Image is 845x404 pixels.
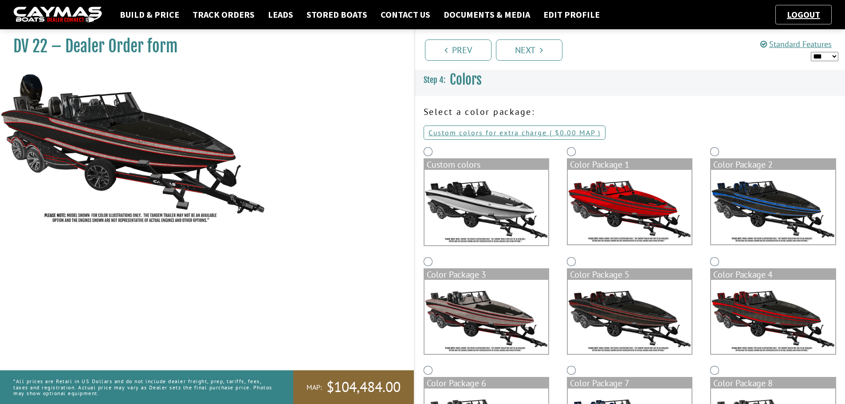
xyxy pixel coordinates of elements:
div: Color Package 2 [711,159,835,170]
a: Documents & Media [439,9,535,20]
div: Color Package 3 [424,269,548,280]
a: Edit Profile [539,9,604,20]
span: MAP: [307,383,322,392]
a: Logout [782,9,825,20]
img: color_package_365.png [568,280,692,354]
span: $0.00 MAP [555,128,595,137]
p: *All prices are Retail in US Dollars and do not include dealer freight, prep, tariffs, fees, taxe... [13,374,273,400]
img: color_package_363.png [711,170,835,244]
div: Color Package 1 [568,159,692,170]
a: Custom colors for extra charge ( $0.00 MAP ) [424,126,605,140]
span: $104,484.00 [326,378,401,396]
div: Color Package 7 [568,378,692,388]
a: Leads [263,9,298,20]
div: Color Package 8 [711,378,835,388]
img: caymas-dealer-connect-2ed40d3bc7270c1d8d7ffb4b79bf05adc795679939227970def78ec6f6c03838.gif [13,7,102,23]
a: Stored Boats [302,9,372,20]
a: Prev [425,39,491,61]
a: Contact Us [376,9,435,20]
a: MAP:$104,484.00 [293,370,414,404]
p: Select a color package: [424,105,837,118]
img: color_package_366.png [711,280,835,354]
img: DV22-Base-Layer.png [424,170,548,245]
img: color_package_362.png [568,170,692,244]
img: color_package_364.png [424,280,548,354]
a: Track Orders [188,9,259,20]
div: Color Package 5 [568,269,692,280]
div: Custom colors [424,159,548,170]
a: Build & Price [115,9,184,20]
a: Standard Features [760,39,832,49]
h1: DV 22 – Dealer Order form [13,36,392,56]
a: Next [496,39,562,61]
div: Color Package 6 [424,378,548,388]
div: Color Package 4 [711,269,835,280]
